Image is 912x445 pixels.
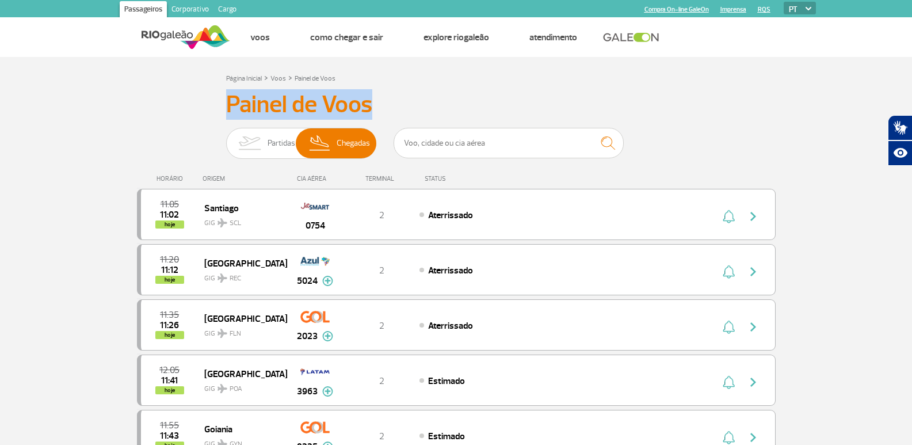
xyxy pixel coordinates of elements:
div: CIA AÉREA [287,175,344,182]
img: seta-direita-painel-voo.svg [746,265,760,279]
span: 2025-08-25 11:26:02 [160,321,179,329]
span: 2 [379,265,384,276]
img: seta-direita-painel-voo.svg [746,375,760,389]
span: 2 [379,431,384,442]
button: Abrir tradutor de língua de sinais. [888,115,912,140]
span: GIG [204,267,278,284]
span: Santiago [204,200,278,215]
img: sino-painel-voo.svg [723,265,735,279]
span: Estimado [428,431,465,442]
span: 2 [379,375,384,387]
img: sino-painel-voo.svg [723,210,735,223]
span: [GEOGRAPHIC_DATA] [204,311,278,326]
span: 0754 [306,219,325,233]
a: Corporativo [167,1,213,20]
span: hoje [155,386,184,394]
a: > [264,71,268,84]
img: mais-info-painel-voo.svg [322,386,333,397]
img: destiny_airplane.svg [217,384,227,393]
span: 3963 [297,385,318,398]
img: mais-info-painel-voo.svg [322,331,333,341]
span: Aterrissado [428,265,473,276]
a: Passageiros [120,1,167,20]
img: sino-painel-voo.svg [723,320,735,334]
span: [GEOGRAPHIC_DATA] [204,366,278,381]
a: RQS [758,6,770,13]
a: Painel de Voos [295,74,335,83]
a: Explore RIOgaleão [423,32,489,43]
span: 2 [379,210,384,221]
img: seta-direita-painel-voo.svg [746,431,760,444]
span: Aterrissado [428,320,473,332]
span: 2025-08-25 11:41:00 [161,376,178,385]
div: ORIGEM [203,175,287,182]
img: sino-painel-voo.svg [723,431,735,444]
a: Atendimento [529,32,577,43]
span: Partidas [268,128,295,158]
span: 2025-08-25 11:12:00 [161,266,178,274]
a: > [288,71,292,84]
span: [GEOGRAPHIC_DATA] [204,256,278,271]
span: 2025-08-25 11:55:00 [160,421,179,429]
img: slider-desembarque [303,128,337,158]
input: Voo, cidade ou cia aérea [394,128,624,158]
span: 5024 [297,274,318,288]
span: 2023 [297,329,318,343]
span: 2025-08-25 11:02:30 [160,211,179,219]
span: Aterrissado [428,210,473,221]
img: mais-info-painel-voo.svg [322,276,333,286]
img: destiny_airplane.svg [217,329,227,338]
span: GIG [204,322,278,339]
span: GIG [204,212,278,229]
div: HORÁRIO [140,175,203,182]
span: Chegadas [337,128,370,158]
span: hoje [155,331,184,339]
span: POA [230,384,242,394]
span: 2025-08-25 12:05:00 [159,366,180,374]
span: hoje [155,276,184,284]
span: 2 [379,320,384,332]
span: 2025-08-25 11:20:00 [160,256,179,264]
a: Imprensa [720,6,746,13]
a: Compra On-line GaleOn [644,6,709,13]
img: slider-embarque [231,128,268,158]
a: Página Inicial [226,74,262,83]
span: FLN [230,329,241,339]
span: REC [230,273,241,284]
span: 2025-08-25 11:43:00 [160,432,179,440]
div: Plugin de acessibilidade da Hand Talk. [888,115,912,166]
span: SCL [230,218,241,229]
span: Goiania [204,421,278,436]
h3: Painel de Voos [226,90,686,119]
span: Estimado [428,375,465,387]
span: GIG [204,378,278,394]
img: seta-direita-painel-voo.svg [746,320,760,334]
img: destiny_airplane.svg [217,218,227,227]
div: STATUS [419,175,513,182]
span: 2025-08-25 11:35:00 [160,311,179,319]
a: Cargo [213,1,241,20]
div: TERMINAL [344,175,419,182]
img: destiny_airplane.svg [217,273,227,283]
button: Abrir recursos assistivos. [888,140,912,166]
a: Voos [250,32,270,43]
a: Como chegar e sair [310,32,383,43]
span: hoje [155,220,184,229]
img: seta-direita-painel-voo.svg [746,210,760,223]
span: 2025-08-25 11:05:00 [161,200,179,208]
img: sino-painel-voo.svg [723,375,735,389]
a: Voos [270,74,286,83]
